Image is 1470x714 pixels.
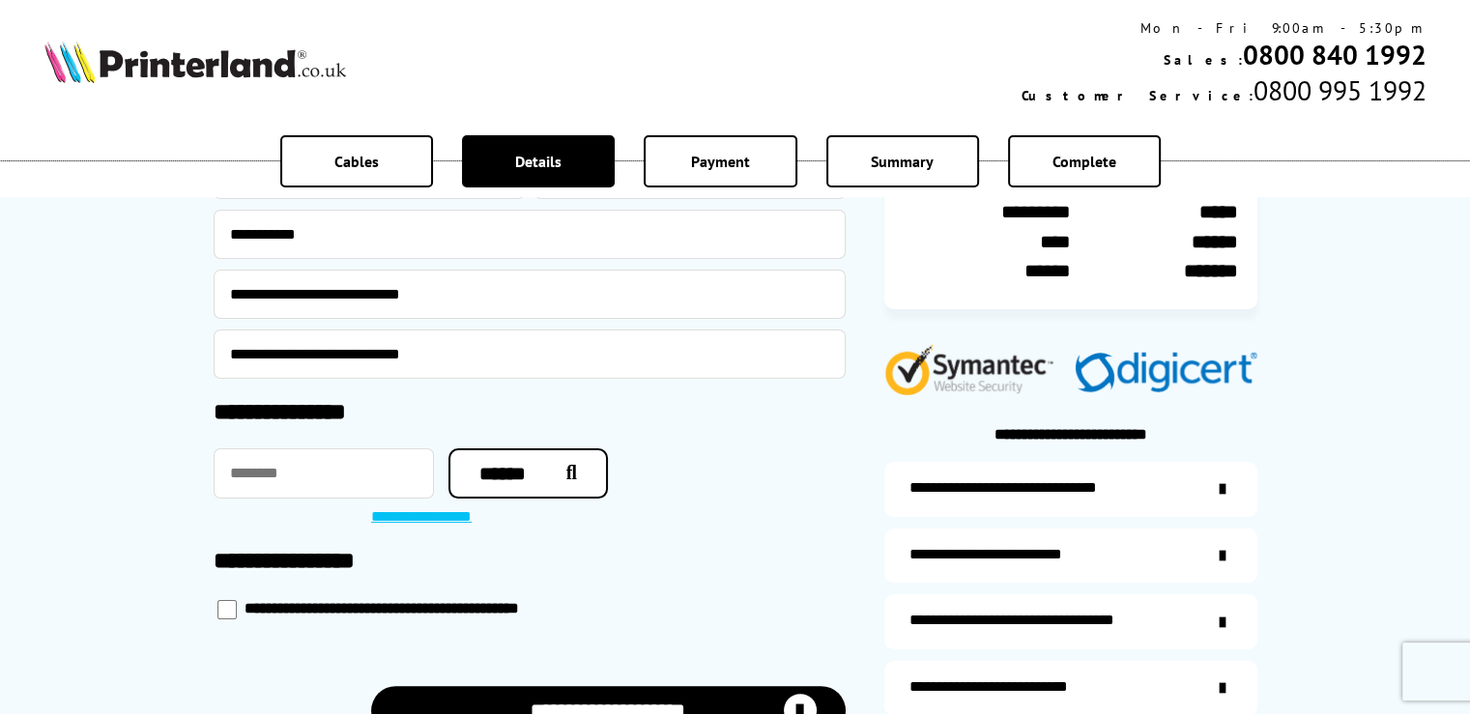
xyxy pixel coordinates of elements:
span: Payment [691,152,750,171]
span: 0800 995 1992 [1253,72,1426,108]
span: Sales: [1163,51,1242,69]
span: Complete [1052,152,1116,171]
span: Details [515,152,562,171]
span: Summary [871,152,934,171]
a: items-arrive [884,528,1257,584]
img: Printerland Logo [44,41,346,83]
a: 0800 840 1992 [1242,37,1426,72]
a: additional-cables [884,594,1257,649]
a: additional-ink [884,462,1257,517]
div: Mon - Fri 9:00am - 5:30pm [1021,19,1426,37]
span: Customer Service: [1021,87,1253,104]
span: Cables [334,152,379,171]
